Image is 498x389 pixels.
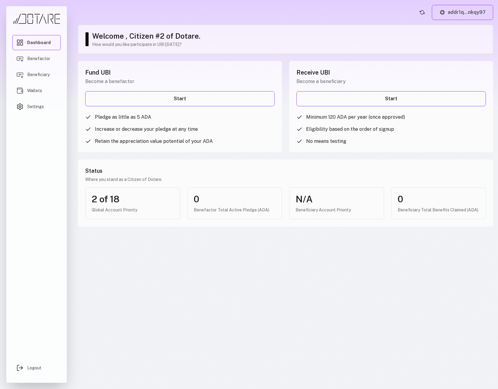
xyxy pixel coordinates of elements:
[85,78,275,85] p: Become a benefactor
[16,55,24,62] img: Benefactor
[194,207,276,213] div: Benefactor Total Active Pledge (ADA)
[306,138,346,145] span: No means testing
[296,78,486,85] p: Become a beneficiary
[16,87,24,94] img: Wallets
[439,9,445,15] img: Lace logo
[27,72,50,78] span: Beneficiary
[432,5,493,20] button: addr1q...nkqy97
[85,176,486,182] p: Where you stand as a Citizen of Dotare.
[92,207,174,213] div: Global Account Priority
[306,126,394,133] span: Eligibility based on the order of signup
[306,114,405,121] span: Minimum 120 ADA per year (once approved)
[27,40,51,46] span: Dashboard
[417,8,427,17] button: Refresh account status
[296,91,486,106] a: Start
[85,167,486,175] h3: Status
[296,207,378,213] div: Beneficiary Account Priority
[296,68,486,77] h2: Receive UBI
[27,56,50,62] span: Benefactor
[95,126,198,133] span: Increase or decrease your pledge at any time
[85,91,275,106] a: Start
[92,41,487,47] p: How would you like participate in UBI [DATE]?
[12,14,61,24] img: Dotare Logo
[92,31,487,41] h1: Welcome , Citizen #2 of Dotare.
[95,114,151,121] span: Pledge as little as 5 ADA
[27,104,44,110] span: Settings
[27,88,42,94] span: Wallets
[398,207,480,213] div: Beneficiary Total Benefits Claimed (ADA)
[95,138,213,145] span: Retain the appreciation value potential of your ADA
[296,194,378,204] div: N/A
[398,194,480,204] div: 0
[85,68,275,77] h2: Fund UBI
[16,71,24,78] img: Beneficiary
[194,194,276,204] div: 0
[92,194,174,204] div: 2 of 18
[27,365,41,371] span: Logout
